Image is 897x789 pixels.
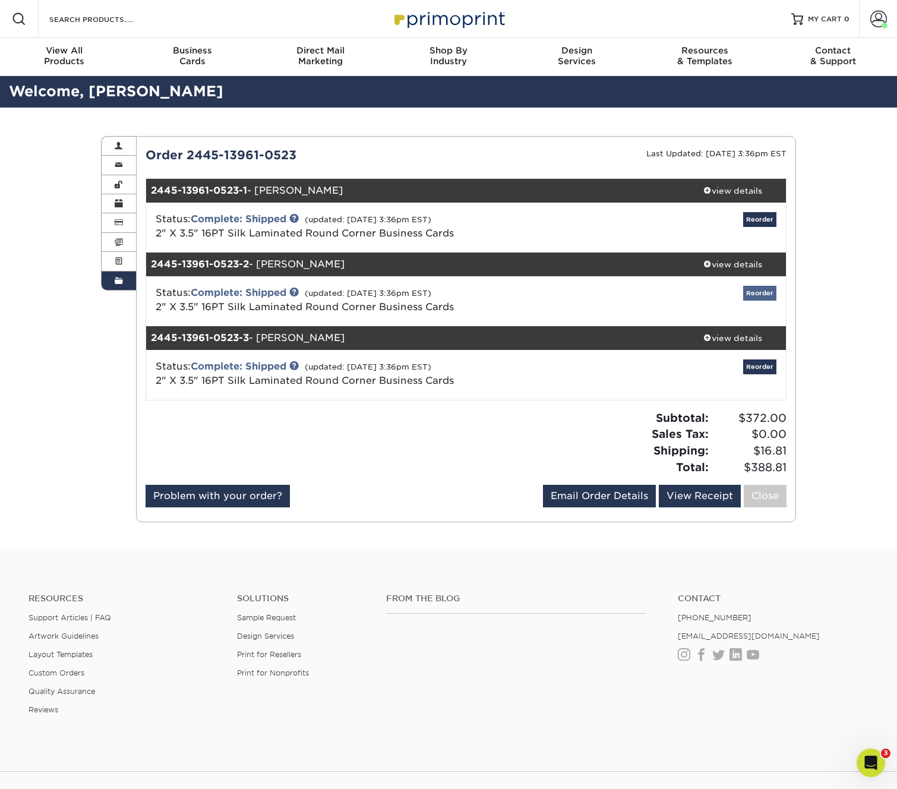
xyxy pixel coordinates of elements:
[256,38,384,76] a: Direct MailMarketing
[678,632,820,640] a: [EMAIL_ADDRESS][DOMAIN_NAME]
[641,45,769,67] div: & Templates
[48,12,164,26] input: SEARCH PRODUCTS.....
[29,613,111,622] a: Support Articles | FAQ
[237,668,309,677] a: Print for Nonprofits
[146,326,680,350] div: - [PERSON_NAME]
[743,286,776,301] a: Reorder
[743,212,776,227] a: Reorder
[156,375,454,386] a: 2" X 3.5" 16PT Silk Laminated Round Corner Business Cards
[769,38,897,76] a: Contact& Support
[305,215,431,224] small: (updated: [DATE] 3:36pm EST)
[679,332,786,344] div: view details
[305,289,431,298] small: (updated: [DATE] 3:36pm EST)
[679,258,786,270] div: view details
[744,485,787,507] a: Close
[712,426,787,443] span: $0.00
[712,410,787,427] span: $372.00
[147,286,573,314] div: Status:
[128,45,257,67] div: Cards
[676,460,709,474] strong: Total:
[679,326,786,350] a: view details
[128,45,257,56] span: Business
[543,485,656,507] a: Email Order Details
[712,443,787,459] span: $16.81
[513,45,641,67] div: Services
[712,459,787,476] span: $388.81
[384,45,513,56] span: Shop By
[237,613,296,622] a: Sample Request
[191,287,286,298] a: Complete: Shipped
[646,149,787,158] small: Last Updated: [DATE] 3:36pm EST
[29,632,99,640] a: Artwork Guidelines
[191,213,286,225] a: Complete: Shipped
[641,38,769,76] a: Resources& Templates
[384,38,513,76] a: Shop ByIndustry
[147,212,573,241] div: Status:
[151,332,249,343] strong: 2445-13961-0523-3
[256,45,384,67] div: Marketing
[146,179,680,203] div: - [PERSON_NAME]
[137,146,466,164] div: Order 2445-13961-0523
[156,228,454,239] a: 2" X 3.5" 16PT Silk Laminated Round Corner Business Cards
[656,411,709,424] strong: Subtotal:
[29,650,93,659] a: Layout Templates
[679,179,786,203] a: view details
[679,185,786,197] div: view details
[29,687,95,696] a: Quality Assurance
[844,15,849,23] span: 0
[513,45,641,56] span: Design
[256,45,384,56] span: Direct Mail
[151,258,249,270] strong: 2445-13961-0523-2
[659,485,741,507] a: View Receipt
[146,253,680,276] div: - [PERSON_NAME]
[389,6,508,31] img: Primoprint
[678,594,868,604] a: Contact
[191,361,286,372] a: Complete: Shipped
[237,632,294,640] a: Design Services
[384,45,513,67] div: Industry
[237,594,368,604] h4: Solutions
[678,613,751,622] a: [PHONE_NUMBER]
[386,594,646,604] h4: From the Blog
[156,301,454,313] a: 2" X 3.5" 16PT Silk Laminated Round Corner Business Cards
[808,14,842,24] span: MY CART
[857,749,885,777] iframe: Intercom live chat
[305,362,431,371] small: (updated: [DATE] 3:36pm EST)
[147,359,573,388] div: Status:
[29,705,58,714] a: Reviews
[743,359,776,374] a: Reorder
[29,594,219,604] h4: Resources
[29,668,84,677] a: Custom Orders
[652,427,709,440] strong: Sales Tax:
[641,45,769,56] span: Resources
[679,253,786,276] a: view details
[653,444,709,457] strong: Shipping:
[769,45,897,67] div: & Support
[513,38,641,76] a: DesignServices
[881,749,890,758] span: 3
[151,185,247,196] strong: 2445-13961-0523-1
[128,38,257,76] a: BusinessCards
[237,650,301,659] a: Print for Resellers
[146,485,290,507] a: Problem with your order?
[769,45,897,56] span: Contact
